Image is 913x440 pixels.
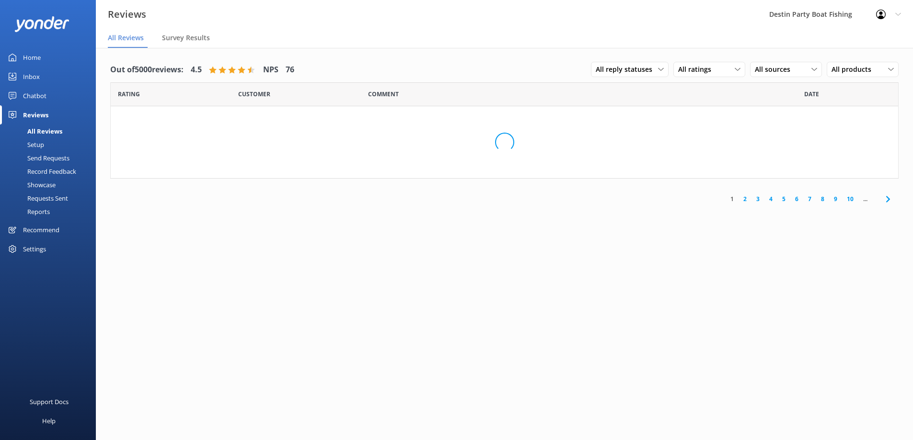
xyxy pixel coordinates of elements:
div: Setup [6,138,44,151]
img: yonder-white-logo.png [14,16,69,32]
div: Reports [6,205,50,218]
div: Chatbot [23,86,46,105]
div: Help [42,411,56,430]
span: All Reviews [108,33,144,43]
span: Question [368,90,399,99]
h3: Reviews [108,7,146,22]
div: Send Requests [6,151,69,165]
a: 8 [816,194,829,203]
h4: NPS [263,64,278,76]
a: 10 [842,194,858,203]
a: 6 [790,194,803,203]
div: Inbox [23,67,40,86]
span: Survey Results [162,33,210,43]
a: Send Requests [6,151,96,165]
span: All reply statuses [596,64,658,75]
a: 1 [726,194,739,203]
div: All Reviews [6,124,62,138]
h4: Out of 5000 reviews: [110,64,184,76]
span: ... [858,194,872,203]
span: Date [118,90,140,99]
span: All ratings [678,64,717,75]
div: Requests Sent [6,192,68,205]
a: Record Feedback [6,165,96,178]
a: Showcase [6,178,96,192]
div: Showcase [6,178,56,192]
div: Record Feedback [6,165,76,178]
a: 9 [829,194,842,203]
a: Setup [6,138,96,151]
a: Reports [6,205,96,218]
a: 4 [764,194,777,203]
span: All sources [755,64,796,75]
span: All products [832,64,877,75]
div: Home [23,48,41,67]
a: 3 [751,194,764,203]
a: 5 [777,194,790,203]
a: 7 [803,194,816,203]
a: Requests Sent [6,192,96,205]
span: Date [238,90,270,99]
a: All Reviews [6,124,96,138]
span: Date [804,90,819,99]
h4: 76 [286,64,294,76]
div: Recommend [23,220,59,239]
div: Reviews [23,105,48,124]
h4: 4.5 [191,64,202,76]
div: Settings [23,239,46,259]
div: Support Docs [30,392,69,411]
a: 2 [739,194,751,203]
